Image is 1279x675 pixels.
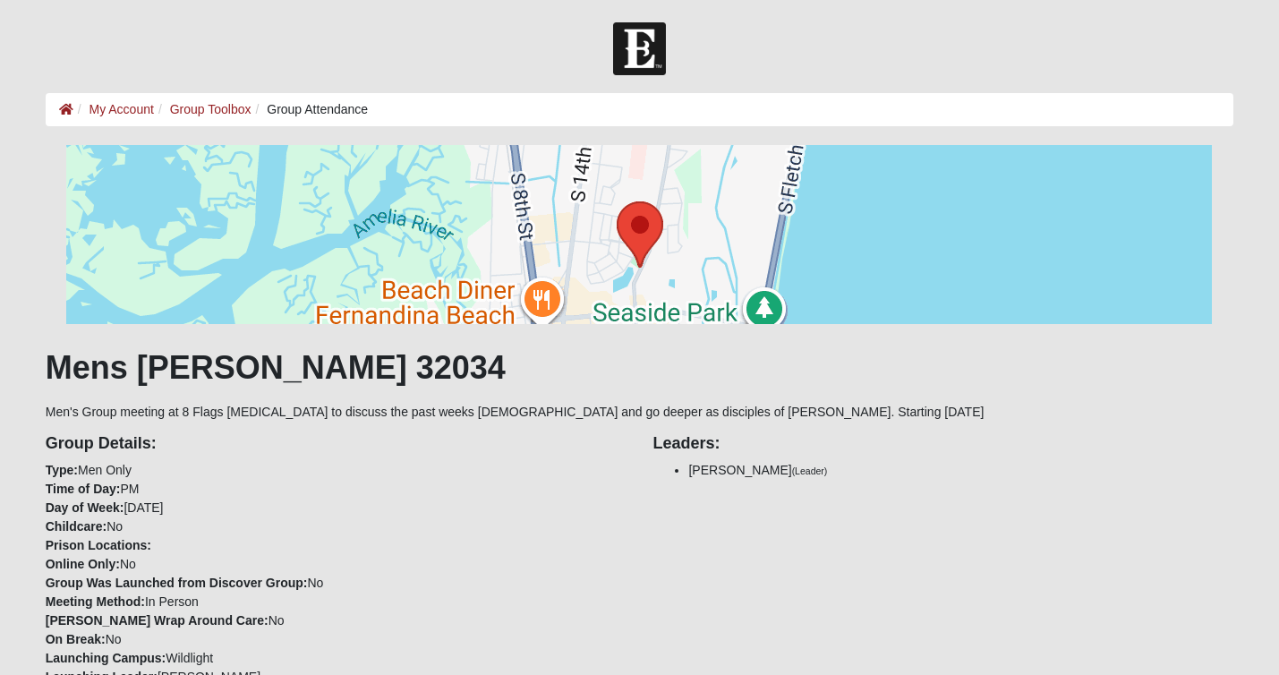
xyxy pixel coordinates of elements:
img: Church of Eleven22 Logo [613,22,666,75]
h4: Leaders: [652,434,1233,454]
strong: Day of Week: [46,500,124,515]
strong: Prison Locations: [46,538,151,552]
a: Group Toolbox [170,102,252,116]
strong: On Break: [46,632,106,646]
li: [PERSON_NAME] [688,461,1233,480]
li: Group Attendance [251,100,368,119]
strong: Type: [46,463,78,477]
h1: Mens [PERSON_NAME] 32034 [46,348,1234,387]
strong: Time of Day: [46,482,121,496]
strong: Online Only: [46,557,120,571]
h4: Group Details: [46,434,627,454]
strong: Group Was Launched from Discover Group: [46,576,308,590]
small: (Leader) [792,466,828,476]
strong: Childcare: [46,519,107,534]
a: My Account [90,102,154,116]
strong: Meeting Method: [46,594,145,609]
strong: [PERSON_NAME] Wrap Around Care: [46,613,269,628]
